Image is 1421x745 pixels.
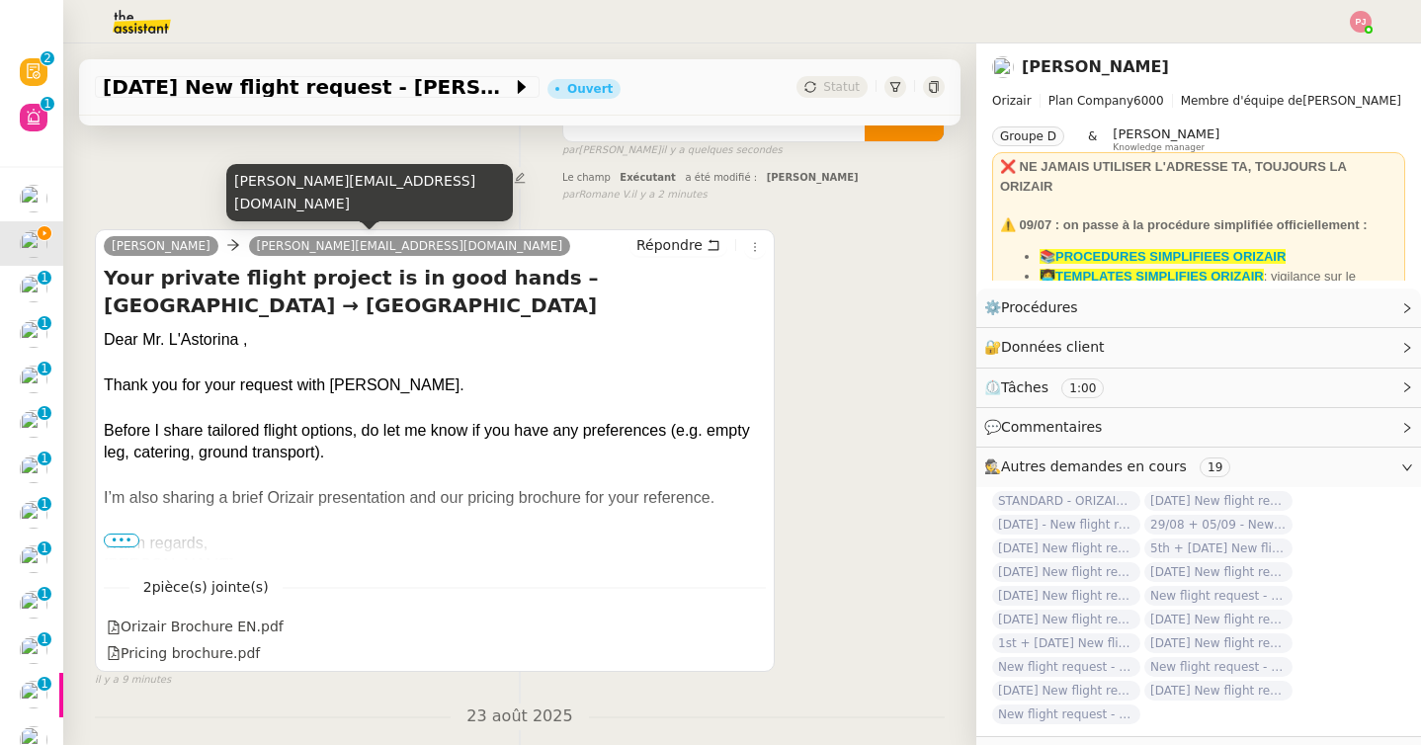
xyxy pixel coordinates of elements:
span: Exécutant [620,172,676,183]
img: users%2FC9SBsJ0duuaSgpQFj5LgoEX8n0o2%2Favatar%2Fec9d51b8-9413-4189-adfb-7be4d8c96a3c [20,545,47,573]
div: [PERSON_NAME][EMAIL_ADDRESS][DOMAIN_NAME] [226,164,513,222]
span: [DATE] New flight request - [PERSON_NAME]/ [PERSON_NAME] [1144,633,1293,653]
img: users%2FC9SBsJ0duuaSgpQFj5LgoEX8n0o2%2Favatar%2Fec9d51b8-9413-4189-adfb-7be4d8c96a3c [20,275,47,302]
span: [DATE] New flight request - [PERSON_NAME] [992,610,1140,629]
p: 1 [41,677,48,695]
img: users%2FC9SBsJ0duuaSgpQFj5LgoEX8n0o2%2Favatar%2Fec9d51b8-9413-4189-adfb-7be4d8c96a3c [20,320,47,348]
app-user-label: Knowledge manager [1113,126,1219,152]
a: [PERSON_NAME][EMAIL_ADDRESS][DOMAIN_NAME] [249,237,571,255]
div: Pricing brochure.pdf [107,642,260,665]
a: [PERSON_NAME] [104,237,218,255]
span: [DATE] New flight request - Aljawharah Al dossari [1144,681,1293,701]
nz-badge-sup: 1 [38,587,51,601]
span: 🔐 [984,336,1113,359]
img: users%2FC9SBsJ0duuaSgpQFj5LgoEX8n0o2%2Favatar%2Fec9d51b8-9413-4189-adfb-7be4d8c96a3c [20,230,47,258]
img: users%2F1PNv5soDtMeKgnH5onPMHqwjzQn1%2Favatar%2Fd0f44614-3c2d-49b8-95e9-0356969fcfd1 [20,455,47,483]
nz-badge-sup: 1 [38,316,51,330]
img: users%2FC9SBsJ0duuaSgpQFj5LgoEX8n0o2%2Favatar%2Fec9d51b8-9413-4189-adfb-7be4d8c96a3c [20,366,47,393]
a: 👩‍💻TEMPLATES SIMPLIFIES ORIZAIR [1040,269,1264,284]
span: [DATE] New flight request - [PERSON_NAME] [1144,610,1293,629]
img: svg [1350,11,1372,33]
span: Plan Company [1048,94,1133,108]
span: New flight request - [PERSON_NAME] [992,704,1140,724]
span: [DATE] New flight request - [PERSON_NAME] [1144,491,1293,511]
p: 1 [41,316,48,334]
span: [PERSON_NAME] [992,91,1405,111]
img: users%2F1PNv5soDtMeKgnH5onPMHqwjzQn1%2Favatar%2Fd0f44614-3c2d-49b8-95e9-0356969fcfd1 [20,636,47,664]
span: Knowledge manager [1113,142,1205,153]
span: New flight request - [PERSON_NAME] [1144,586,1293,606]
span: Procédures [1001,299,1078,315]
nz-badge-sup: 1 [38,362,51,375]
div: 🔐Données client [976,328,1421,367]
nz-badge-sup: 2 [41,51,54,65]
span: 🕵️ [984,458,1238,474]
span: Membre d'équipe de [1181,94,1303,108]
span: Commentaires [1001,419,1102,435]
div: Ouvert [567,83,613,95]
p: 1 [41,452,48,469]
span: New flight request - [PERSON_NAME] [1144,657,1293,677]
p: 2 [43,51,51,69]
nz-badge-sup: 1 [38,271,51,285]
span: Orizair [992,94,1032,108]
p: 1 [41,632,48,650]
span: 💬 [984,419,1111,435]
img: users%2FC9SBsJ0duuaSgpQFj5LgoEX8n0o2%2Favatar%2Fec9d51b8-9413-4189-adfb-7be4d8c96a3c [20,501,47,529]
span: 23 août 2025 [451,704,588,730]
nz-tag: Groupe D [992,126,1064,146]
span: Statut [823,80,860,94]
span: Répondre [636,235,703,255]
nz-badge-sup: 1 [41,97,54,111]
span: Autres demandes en cours [1001,458,1187,474]
nz-badge-sup: 1 [38,406,51,420]
span: [DATE] - New flight request - [PERSON_NAME] [992,515,1140,535]
nz-badge-sup: 1 [38,541,51,555]
span: [DATE] New flight request - Onintsoa [PERSON_NAME] [1144,562,1293,582]
a: 📚PROCEDURES SIMPLIFIEES ORIZAIR [1040,249,1286,264]
span: [DATE] New flight request - [PERSON_NAME] [103,77,512,97]
div: ⏲️Tâches 1:00 [976,369,1421,407]
span: [PERSON_NAME] [767,172,859,183]
span: il y a quelques secondes [661,142,783,159]
img: users%2FC9SBsJ0duuaSgpQFj5LgoEX8n0o2%2Favatar%2Fec9d51b8-9413-4189-adfb-7be4d8c96a3c [20,410,47,438]
a: [PERSON_NAME] [1022,57,1169,76]
small: Romane V. [562,187,708,204]
nz-tag: 1:00 [1061,378,1104,398]
nz-tag: 19 [1200,457,1230,477]
span: 5th + [DATE] New flight request - [PERSON_NAME] [1144,538,1293,558]
p: 1 [43,97,51,115]
div: Orizair Brochure EN.pdf [107,616,284,638]
span: New flight request - [PERSON_NAME] [992,657,1140,677]
img: users%2FC9SBsJ0duuaSgpQFj5LgoEX8n0o2%2Favatar%2Fec9d51b8-9413-4189-adfb-7be4d8c96a3c [20,185,47,212]
span: Données client [1001,339,1105,355]
h4: Your private flight project is in good hands – [GEOGRAPHIC_DATA] → [GEOGRAPHIC_DATA] [104,264,766,319]
span: [PERSON_NAME] [1113,126,1219,141]
p: 1 [41,362,48,379]
span: par [562,187,579,204]
button: Répondre [629,234,727,256]
span: STANDARD - ORIZAIR - août 2025 [992,491,1140,511]
span: 2 [129,576,283,599]
p: 1 [41,406,48,424]
nz-badge-sup: 1 [38,632,51,646]
span: [DATE] New flight request - [PERSON_NAME] [992,562,1140,582]
nz-badge-sup: 1 [38,497,51,511]
div: Warm regards, [104,533,766,554]
img: users%2FC9SBsJ0duuaSgpQFj5LgoEX8n0o2%2Favatar%2Fec9d51b8-9413-4189-adfb-7be4d8c96a3c [992,56,1014,78]
span: 6000 [1133,94,1164,108]
span: 1st + [DATE] New flight request - [PERSON_NAME] [992,633,1140,653]
div: 💬Commentaires [976,408,1421,447]
strong: ❌ NE JAMAIS UTILISER L'ADRESSE TA, TOUJOURS LA ORIZAIR [1000,159,1346,194]
div: 🕵️Autres demandes en cours 19 [976,448,1421,486]
span: il y a 2 minutes [630,187,707,204]
div: ⚙️Procédures [976,289,1421,327]
span: ⚙️ [984,296,1087,319]
p: 1 [41,541,48,559]
nz-badge-sup: 1 [38,677,51,691]
span: a été modifié : [685,172,757,183]
span: Tâches [1001,379,1048,395]
li: : vigilance sur le dashboard utiliser uniquement les templates avec ✈️Orizair pour éviter les con... [1040,267,1397,325]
